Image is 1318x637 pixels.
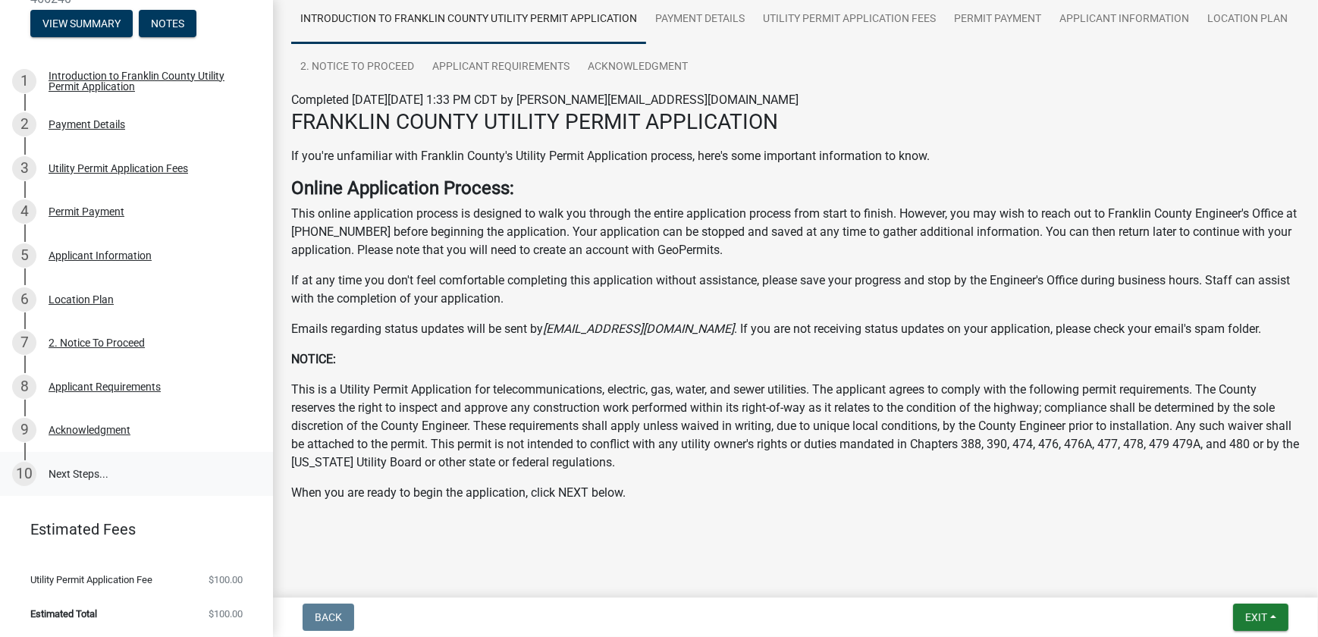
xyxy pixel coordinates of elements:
p: Emails regarding status updates will be sent by . If you are not receiving status updates on your... [291,320,1300,338]
p: This is a Utility Permit Application for telecommunications, electric, gas, water, and sewer util... [291,381,1300,472]
button: Notes [139,10,196,37]
div: 3 [12,156,36,180]
div: 6 [12,287,36,312]
div: 5 [12,243,36,268]
wm-modal-confirm: Notes [139,18,196,30]
a: Applicant Requirements [423,43,579,92]
div: 10 [12,462,36,486]
div: 2. Notice To Proceed [49,337,145,348]
strong: NOTICE: [291,352,336,366]
p: This online application process is designed to walk you through the entire application process fr... [291,205,1300,259]
button: Exit [1233,604,1288,631]
div: 7 [12,331,36,355]
span: Utility Permit Application Fee [30,575,152,585]
h3: FRANKLIN COUNTY UTILITY PERMIT APPLICATION [291,109,1300,135]
div: 9 [12,418,36,442]
div: 8 [12,375,36,399]
span: Completed [DATE][DATE] 1:33 PM CDT by [PERSON_NAME][EMAIL_ADDRESS][DOMAIN_NAME] [291,93,799,107]
span: $100.00 [209,575,243,585]
a: Estimated Fees [12,514,249,544]
div: Payment Details [49,119,125,130]
div: Introduction to Franklin County Utility Permit Application [49,71,249,92]
p: When you are ready to begin the application, click NEXT below. [291,484,1300,502]
div: 2 [12,112,36,136]
a: Acknowledgment [579,43,697,92]
div: Location Plan [49,294,114,305]
div: Utility Permit Application Fees [49,163,188,174]
div: Acknowledgment [49,425,130,435]
span: Estimated Total [30,609,97,619]
span: Back [315,611,342,623]
p: If at any time you don't feel comfortable completing this application without assistance, please ... [291,271,1300,308]
div: Applicant Information [49,250,152,261]
div: Applicant Requirements [49,381,161,392]
strong: Online Application Process: [291,177,514,199]
button: Back [303,604,354,631]
div: 4 [12,199,36,224]
button: View Summary [30,10,133,37]
span: $100.00 [209,609,243,619]
a: 2. Notice To Proceed [291,43,423,92]
wm-modal-confirm: Summary [30,18,133,30]
span: Exit [1245,611,1267,623]
p: If you're unfamiliar with Franklin County's Utility Permit Application process, here's some impor... [291,147,1300,165]
i: [EMAIL_ADDRESS][DOMAIN_NAME] [543,322,734,336]
div: Permit Payment [49,206,124,217]
div: 1 [12,69,36,93]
